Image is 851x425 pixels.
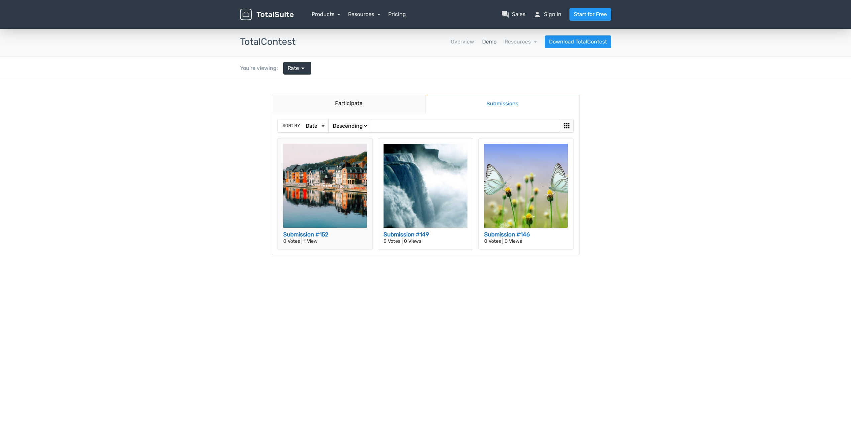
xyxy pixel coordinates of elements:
span: Sort by [283,42,300,48]
a: Start for Free [569,8,611,21]
h3: Submission #146 [484,150,568,159]
img: niagara-falls-218591_1920-1-512x512.jpg [384,64,467,147]
span: arrow_drop_down [299,64,307,72]
div: You're viewing: [240,64,283,72]
h3: Submission #152 [283,150,367,159]
a: personSign in [533,10,561,18]
a: Download TotalContest [545,35,611,48]
a: Submission #146 0 Votes | 0 Views [478,58,574,169]
a: Submission #149 0 Votes | 0 Views [378,58,473,169]
span: question_answer [501,10,509,18]
a: Demo [482,38,497,46]
span: person [533,10,541,18]
img: TotalSuite for WordPress [240,9,294,20]
h3: TotalContest [240,37,296,47]
img: dinant-2220459_1920-512x512.jpg [283,64,367,147]
a: Submission #152 0 Votes | 1 View [278,58,373,169]
a: Participate [272,14,426,33]
span: Rate [288,64,299,72]
a: Resources [348,11,380,17]
a: Resources [505,38,537,45]
h3: Submission #149 [384,150,467,159]
p: 0 Votes | 1 View [283,159,367,164]
a: Rate arrow_drop_down [283,62,311,75]
a: question_answerSales [501,10,525,18]
a: Overview [451,38,474,46]
a: Pricing [388,10,406,18]
p: 0 Votes | 0 Views [484,159,568,164]
a: Submissions [425,13,579,33]
p: 0 Votes | 0 Views [384,159,467,164]
a: Products [312,11,340,17]
img: butterfly-1127666_1920-512x512.jpg [484,64,568,147]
